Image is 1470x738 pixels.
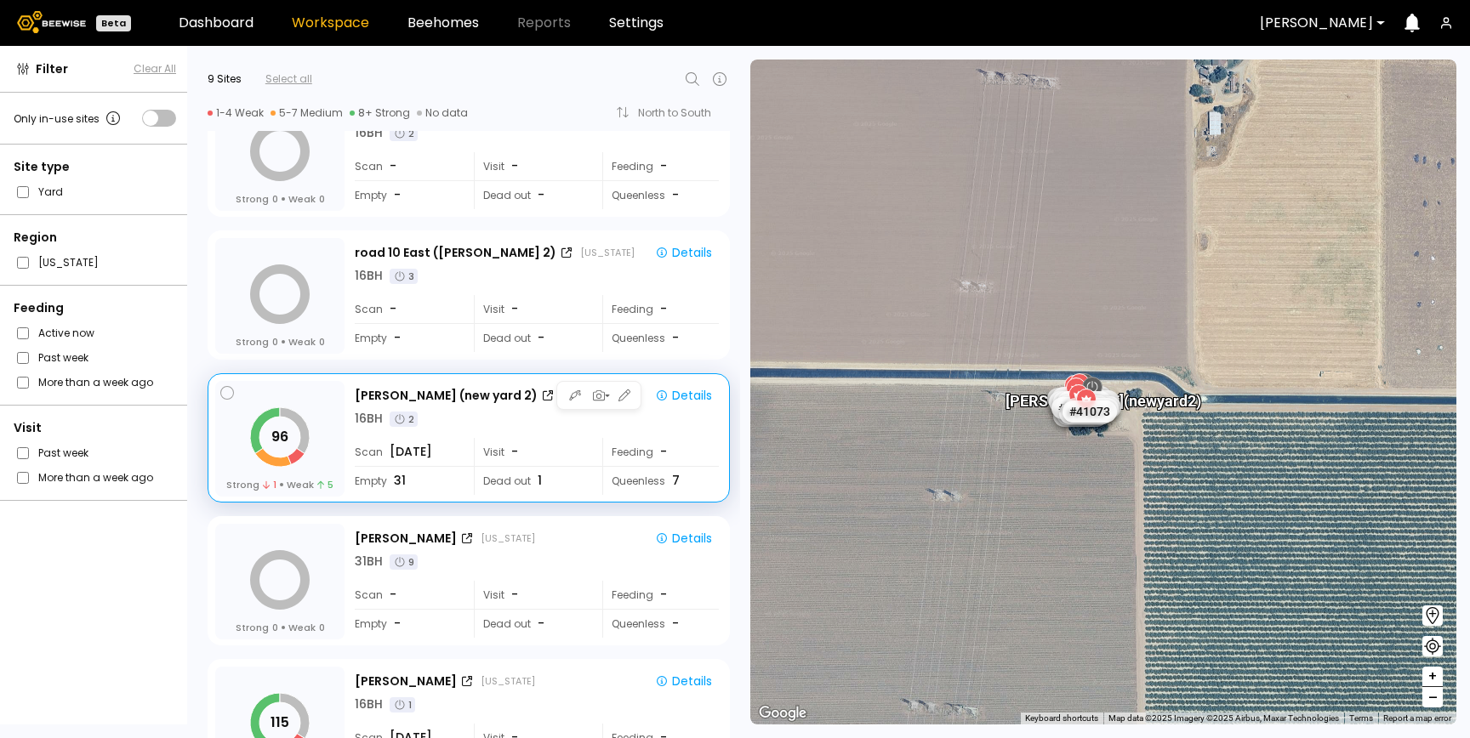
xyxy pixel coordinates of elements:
div: - [660,157,669,175]
div: - [660,443,669,461]
span: - [511,157,518,175]
div: North to South [638,108,723,118]
div: Strong Weak [226,478,334,491]
div: [US_STATE] [481,674,535,688]
div: Scan [355,152,462,180]
span: - [672,615,679,633]
div: [US_STATE] [580,246,635,259]
div: road 10 East ([PERSON_NAME] 2) [355,244,556,262]
span: - [538,186,544,204]
span: Reports [517,16,571,30]
span: - [511,300,518,318]
label: More than a week ago [38,373,153,391]
button: Keyboard shortcuts [1025,712,1098,724]
span: 1 [538,472,542,490]
div: Select all [265,71,312,87]
div: - [660,300,669,318]
div: 3 [390,269,418,284]
a: Report a map error [1383,713,1451,723]
div: Empty [355,610,462,638]
div: 8+ Strong [350,106,410,120]
div: Feeding [602,152,719,180]
div: No data [417,106,468,120]
div: 16 BH [355,267,383,285]
div: Feeding [602,581,719,609]
div: - [660,586,669,604]
div: Queenless [602,610,719,638]
span: 0 [272,192,278,206]
button: Details [648,527,719,549]
span: 0 [272,621,278,634]
div: 16 BH [355,124,383,142]
div: Dead out [474,610,590,638]
span: - [538,615,544,633]
div: Visit [474,295,590,323]
div: 2 [390,412,418,427]
span: - [394,186,401,204]
button: + [1422,667,1443,687]
a: Workspace [292,16,369,30]
div: [PERSON_NAME] (new yard 2) [355,387,538,405]
div: Strong Weak [236,335,325,349]
button: Details [648,670,719,692]
div: [PERSON_NAME] [355,530,457,548]
span: - [672,329,679,347]
div: [PERSON_NAME] (new yard 2) [1006,374,1201,410]
a: Open this area in Google Maps (opens a new window) [755,702,811,724]
a: Settings [609,16,664,30]
div: [PERSON_NAME] [355,673,457,690]
div: Strong Weak [236,192,325,206]
span: 7 [672,472,680,490]
span: 31 [394,472,406,490]
tspan: 96 [271,427,288,446]
div: Details [655,673,712,689]
span: Filter [36,60,68,78]
div: Empty [355,324,462,352]
div: 9 Sites [208,71,242,87]
div: Details [655,245,712,260]
span: – [1428,687,1438,708]
span: - [390,586,396,604]
div: # 41067 [1059,402,1114,424]
div: 1-4 Weak [208,106,264,120]
div: Empty [355,467,462,495]
label: Active now [38,324,94,342]
label: Yard [38,183,63,201]
div: Visit [14,419,176,437]
a: Beehomes [407,16,479,30]
div: Empty [355,181,462,209]
a: Dashboard [179,16,254,30]
div: Queenless [602,324,719,352]
label: [US_STATE] [38,253,99,271]
label: Past week [38,444,88,462]
div: 1 [390,697,415,712]
div: # 41059 [1051,397,1106,419]
div: 16 BH [355,410,383,428]
div: Site type [14,158,176,176]
span: 1 [263,478,276,491]
div: Beta [96,15,131,31]
span: 0 [272,335,278,349]
div: 9 [390,554,418,570]
label: Past week [38,349,88,366]
div: [US_STATE] [481,531,535,545]
tspan: 115 [271,712,289,732]
div: # 41073 [1063,400,1117,423]
div: 2 [390,126,418,141]
button: Details [648,241,719,264]
label: More than a week ago [38,468,153,486]
span: - [672,186,679,204]
div: Feeding [602,438,719,466]
div: Dead out [474,467,590,495]
button: – [1422,687,1443,707]
div: 31 BH [355,553,383,571]
img: Google [755,702,811,724]
span: - [394,329,401,347]
div: Strong Weak [236,621,325,634]
div: Details [655,531,712,546]
span: 0 [319,192,325,206]
div: Region [14,229,176,247]
button: Details [648,384,719,406]
div: Visit [474,438,590,466]
span: - [538,329,544,347]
